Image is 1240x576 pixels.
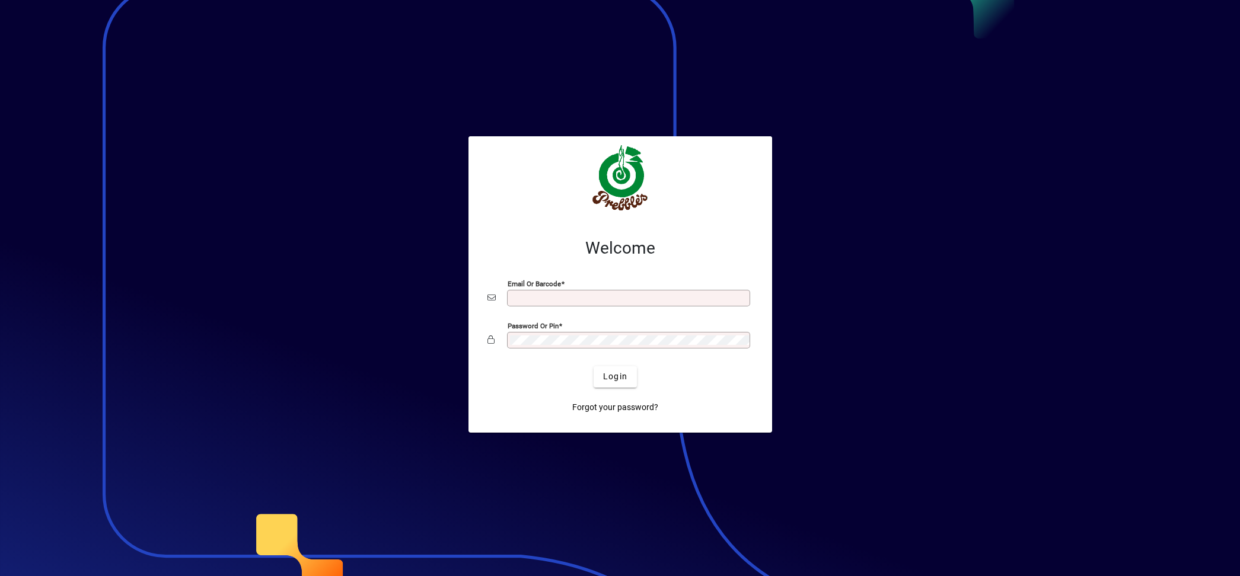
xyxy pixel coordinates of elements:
span: Login [603,370,627,383]
span: Forgot your password? [572,401,658,414]
mat-label: Password or Pin [508,321,559,329]
h2: Welcome [487,238,753,258]
mat-label: Email or Barcode [508,279,561,287]
button: Login [594,366,637,388]
a: Forgot your password? [568,397,663,418]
